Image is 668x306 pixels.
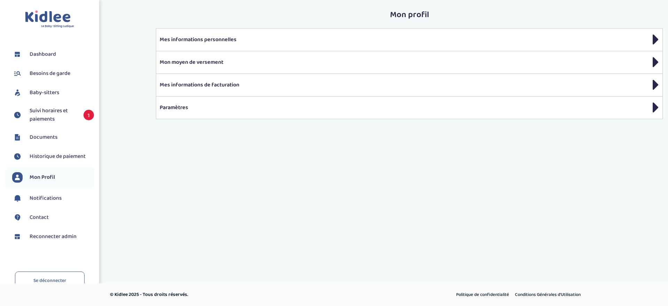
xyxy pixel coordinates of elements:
[12,172,23,183] img: profil.svg
[12,87,23,98] img: babysitters.svg
[30,213,49,222] span: Contact
[12,107,94,123] a: Suivi horaires et paiements 1
[12,212,23,223] img: contact.svg
[156,10,663,20] h2: Mon profil
[25,10,74,28] img: logo.svg
[12,212,94,223] a: Contact
[110,291,364,298] p: © Kidlee 2025 - Tous droits réservés.
[12,68,94,79] a: Besoins de garde
[12,132,94,143] a: Documents
[30,173,55,182] span: Mon Profil
[30,133,57,141] span: Documents
[160,81,659,89] p: Mes informations de facturation
[160,36,659,44] p: Mes informations personnelles
[30,89,59,97] span: Baby-sitters
[12,151,23,162] img: suivihoraire.svg
[12,151,94,162] a: Historique de paiement
[12,132,23,143] img: documents.svg
[30,107,77,123] span: Suivi horaires et paiements
[30,50,56,59] span: Dashboard
[12,49,23,60] img: dashboard.svg
[12,231,23,242] img: dashboard.svg
[12,193,94,204] a: Notifications
[454,290,511,299] a: Politique de confidentialité
[160,104,659,112] p: Paramètres
[12,193,23,204] img: notification.svg
[512,290,583,299] a: Conditions Générales d’Utilisation
[30,69,70,78] span: Besoins de garde
[12,49,94,60] a: Dashboard
[30,152,86,161] span: Historique de paiement
[12,110,23,120] img: suivihoraire.svg
[12,87,94,98] a: Baby-sitters
[15,271,85,290] a: Se déconnecter
[12,172,94,183] a: Mon Profil
[12,68,23,79] img: besoin.svg
[30,194,62,202] span: Notifications
[83,110,94,120] span: 1
[30,232,77,241] span: Reconnecter admin
[160,58,659,67] p: Mon moyen de versement
[12,231,94,242] a: Reconnecter admin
